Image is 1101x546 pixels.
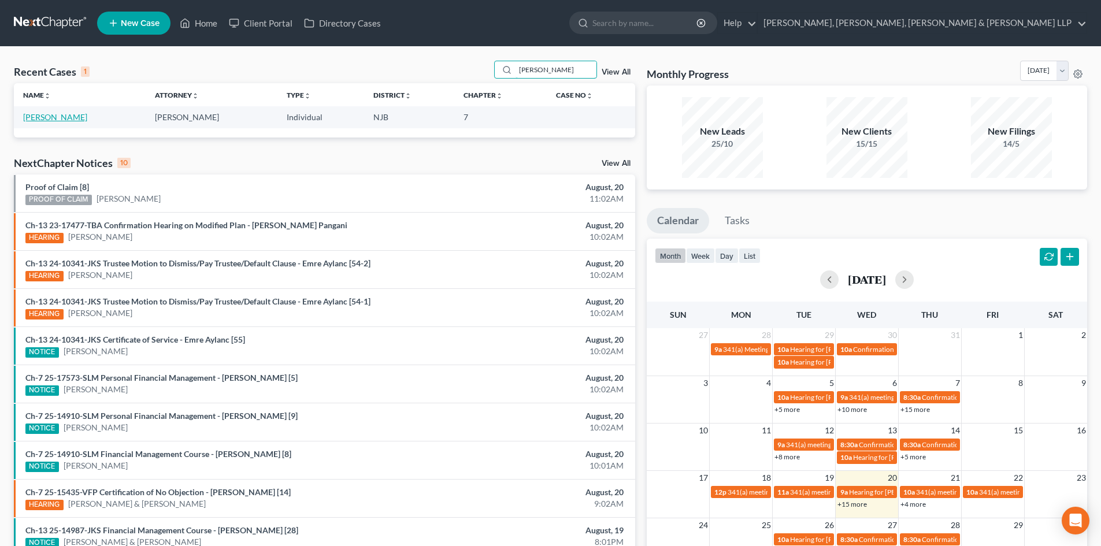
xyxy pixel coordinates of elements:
[432,346,624,357] div: 10:02AM
[777,535,789,544] span: 10a
[761,518,772,532] span: 25
[146,106,277,128] td: [PERSON_NAME]
[954,376,961,390] span: 7
[25,385,59,396] div: NOTICE
[25,309,64,320] div: HEARING
[14,65,90,79] div: Recent Cases
[761,471,772,485] span: 18
[496,92,503,99] i: unfold_more
[64,346,128,357] a: [PERSON_NAME]
[790,393,880,402] span: Hearing for [PERSON_NAME]
[1062,507,1089,534] div: Open Intercom Messenger
[790,358,880,366] span: Hearing for [PERSON_NAME]
[849,393,1022,402] span: 341(a) meeting for [PERSON_NAME] & [PERSON_NAME]
[777,440,785,449] span: 9a
[25,335,245,344] a: Ch-13 24-10341-JKS Certificate of Service - Emre Aylanc [55]
[840,453,852,462] span: 10a
[364,106,454,128] td: NJB
[698,424,709,437] span: 10
[25,449,291,459] a: Ch-7 25-14910-SLM Financial Management Course - [PERSON_NAME] [8]
[853,345,984,354] span: Confirmation hearing for [PERSON_NAME]
[298,13,387,34] a: Directory Cases
[405,92,412,99] i: unfold_more
[922,535,1053,544] span: Confirmation hearing for [PERSON_NAME]
[916,488,1028,496] span: 341(a) meeting for [PERSON_NAME]
[903,488,915,496] span: 10a
[837,500,867,508] a: +15 more
[950,328,961,342] span: 31
[840,345,852,354] span: 10a
[64,422,128,433] a: [PERSON_NAME]
[987,310,999,320] span: Fri
[698,328,709,342] span: 27
[1076,424,1087,437] span: 16
[432,193,624,205] div: 11:02AM
[1048,310,1063,320] span: Sat
[714,208,760,233] a: Tasks
[971,138,1052,150] div: 14/5
[859,535,990,544] span: Confirmation hearing for [PERSON_NAME]
[761,424,772,437] span: 11
[853,453,943,462] span: Hearing for [PERSON_NAME]
[25,296,370,306] a: Ch-13 24-10341-JKS Trustee Motion to Dismiss/Pay Trustee/Default Clause - Emre Aylanc [54-1]
[25,525,298,535] a: Ch-13 25-14987-JKS Financial Management Course - [PERSON_NAME] [28]
[921,310,938,320] span: Thu
[686,248,715,263] button: week
[432,181,624,193] div: August, 20
[796,310,811,320] span: Tue
[25,373,298,382] a: Ch-7 25-17573-SLM Personal Financial Management - [PERSON_NAME] [5]
[1080,376,1087,390] span: 9
[848,273,886,285] h2: [DATE]
[828,376,835,390] span: 5
[840,535,858,544] span: 8:30a
[432,448,624,460] div: August, 20
[25,182,89,192] a: Proof of Claim [8]
[44,92,51,99] i: unfold_more
[950,424,961,437] span: 14
[647,67,729,81] h3: Monthly Progress
[840,440,858,449] span: 8:30a
[824,328,835,342] span: 29
[25,424,59,434] div: NOTICE
[859,440,990,449] span: Confirmation hearing for [PERSON_NAME]
[731,310,751,320] span: Mon
[174,13,223,34] a: Home
[155,91,199,99] a: Attorneyunfold_more
[23,91,51,99] a: Nameunfold_more
[23,112,87,122] a: [PERSON_NAME]
[900,452,926,461] a: +5 more
[68,231,132,243] a: [PERSON_NAME]
[950,471,961,485] span: 21
[432,372,624,384] div: August, 20
[786,440,898,449] span: 341(a) meeting for [PERSON_NAME]
[304,92,311,99] i: unfold_more
[432,269,624,281] div: 10:02AM
[432,231,624,243] div: 10:02AM
[979,488,1091,496] span: 341(a) meeting for [PERSON_NAME]
[432,498,624,510] div: 9:02AM
[840,488,848,496] span: 9a
[698,518,709,532] span: 24
[432,384,624,395] div: 10:02AM
[777,358,789,366] span: 10a
[25,258,370,268] a: Ch-13 24-10341-JKS Trustee Motion to Dismiss/Pay Trustee/Default Clause - Emre Aylanc [54-2]
[891,376,898,390] span: 6
[702,376,709,390] span: 3
[682,138,763,150] div: 25/10
[966,488,978,496] span: 10a
[1013,518,1024,532] span: 29
[68,307,132,319] a: [PERSON_NAME]
[887,471,898,485] span: 20
[777,345,789,354] span: 10a
[655,248,686,263] button: month
[1076,471,1087,485] span: 23
[824,471,835,485] span: 19
[765,376,772,390] span: 4
[826,125,907,138] div: New Clients
[602,68,631,76] a: View All
[64,384,128,395] a: [PERSON_NAME]
[586,92,593,99] i: unfold_more
[790,345,880,354] span: Hearing for [PERSON_NAME]
[837,405,867,414] a: +10 more
[1013,424,1024,437] span: 15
